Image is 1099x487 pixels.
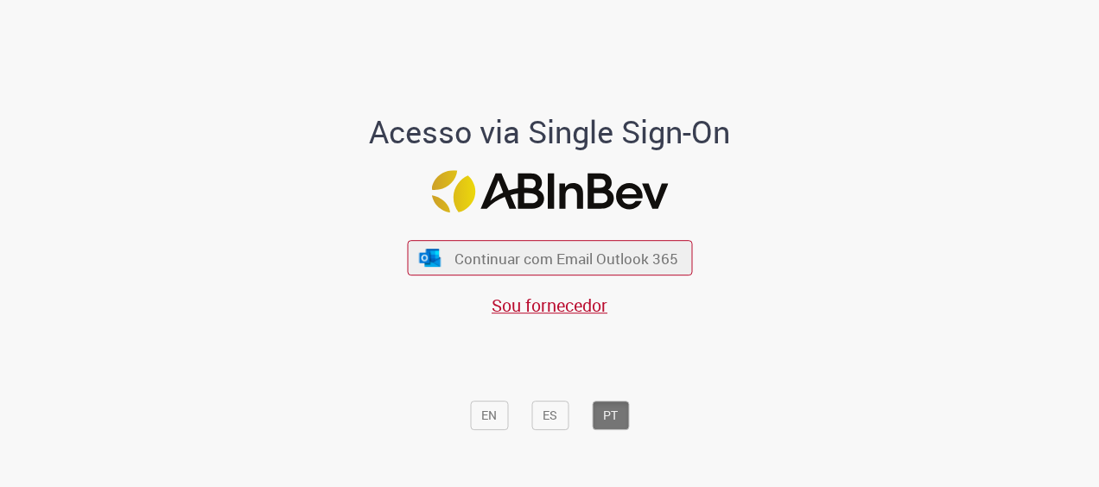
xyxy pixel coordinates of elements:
[492,294,607,318] a: Sou fornecedor
[310,116,790,150] h1: Acesso via Single Sign-On
[592,401,629,430] button: PT
[407,240,692,275] button: ícone Azure/Microsoft 360 Continuar com Email Outlook 365
[431,170,668,212] img: Logo ABInBev
[418,249,442,267] img: ícone Azure/Microsoft 360
[470,401,508,430] button: EN
[454,249,678,269] span: Continuar com Email Outlook 365
[531,401,569,430] button: ES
